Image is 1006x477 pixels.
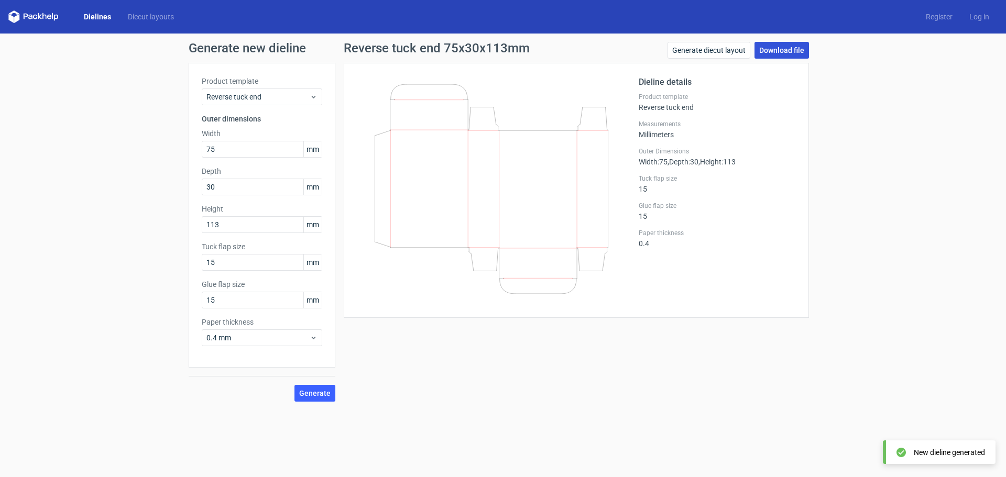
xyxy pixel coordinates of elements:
label: Glue flap size [202,279,322,290]
span: Width : 75 [639,158,668,166]
span: mm [303,254,322,270]
div: Millimeters [639,120,796,139]
div: 15 [639,174,796,193]
div: Reverse tuck end [639,93,796,112]
a: Register [917,12,961,22]
div: New dieline generated [914,447,985,458]
label: Depth [202,166,322,176]
label: Paper thickness [639,229,796,237]
label: Glue flap size [639,202,796,210]
span: , Depth : 30 [668,158,698,166]
span: Generate [299,390,331,397]
a: Download file [754,42,809,59]
label: Paper thickness [202,317,322,327]
div: 0.4 [639,229,796,248]
label: Height [202,204,322,214]
span: 0.4 mm [206,332,310,343]
span: mm [303,179,322,195]
label: Tuck flap size [202,241,322,252]
button: Generate [294,385,335,402]
a: Generate diecut layout [668,42,750,59]
a: Dielines [75,12,119,22]
span: Reverse tuck end [206,92,310,102]
label: Width [202,128,322,139]
span: , Height : 113 [698,158,736,166]
span: mm [303,217,322,232]
label: Outer Dimensions [639,147,796,156]
h3: Outer dimensions [202,114,322,124]
a: Diecut layouts [119,12,182,22]
label: Measurements [639,120,796,128]
h2: Dieline details [639,76,796,88]
h1: Reverse tuck end 75x30x113mm [344,42,530,54]
label: Tuck flap size [639,174,796,183]
label: Product template [202,76,322,86]
a: Log in [961,12,998,22]
span: mm [303,292,322,308]
label: Product template [639,93,796,101]
span: mm [303,141,322,157]
div: 15 [639,202,796,220]
h1: Generate new dieline [189,42,817,54]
